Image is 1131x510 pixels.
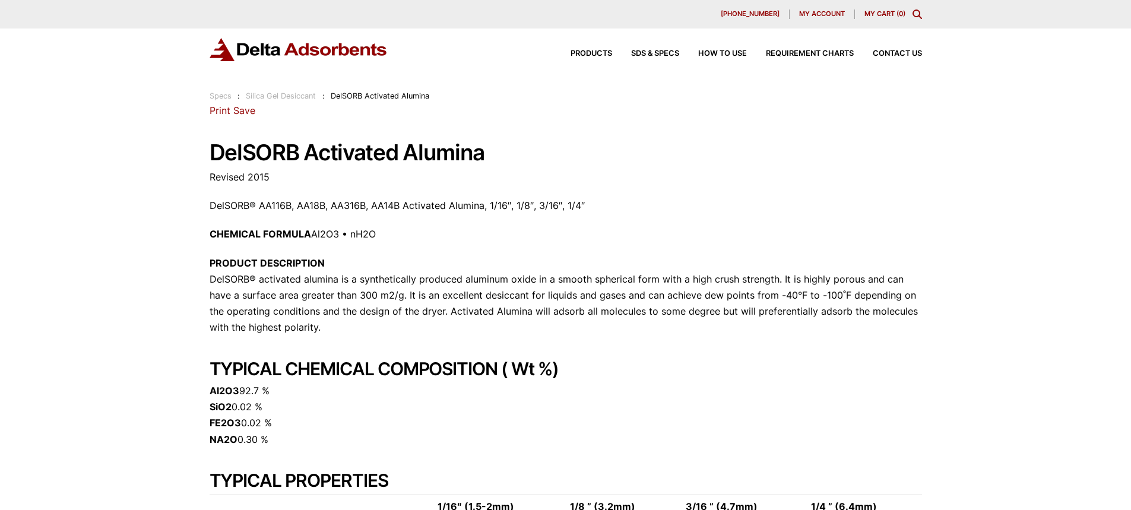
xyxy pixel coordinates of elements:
h1: DelSORB Activated Alumina [210,141,922,165]
span: Products [571,50,612,58]
p: DelSORB® AA116B, AA18B, AA316B, AA14B Activated Alumina, 1/16″, 1/8″, 3/16″, 1/4″ [210,198,922,214]
a: Specs [210,91,232,100]
strong: CHEMICAL FORMULA [210,228,311,240]
span: : [237,91,240,100]
a: SDS & SPECS [612,50,679,58]
a: Contact Us [854,50,922,58]
strong: PRODUCT DESCRIPTION [210,257,325,269]
span: DelSORB Activated Alumina [331,91,429,100]
h2: TYPICAL PROPERTIES [210,470,922,491]
p: Al2O3 • nH2O [210,226,922,242]
span: : [322,91,325,100]
strong: FE2O3 [210,417,241,429]
strong: SiO2 [210,401,232,413]
div: Toggle Modal Content [913,9,922,19]
a: My account [790,9,855,19]
span: How to Use [698,50,747,58]
p: Revised 2015 [210,169,922,185]
h2: TYPICAL CHEMICAL COMPOSITION ( Wt %) [210,358,922,379]
a: Requirement Charts [747,50,854,58]
span: My account [799,11,845,17]
span: SDS & SPECS [631,50,679,58]
strong: NA2O [210,433,237,445]
p: 92.7 % 0.02 % 0.02 % 0.30 % [210,383,922,448]
img: Delta Adsorbents [210,38,388,61]
span: 0 [899,9,903,18]
a: Silica Gel Desiccant [246,91,316,100]
a: Save [233,104,255,116]
a: My Cart (0) [864,9,905,18]
span: [PHONE_NUMBER] [721,11,780,17]
a: Print [210,104,230,116]
span: Contact Us [873,50,922,58]
a: How to Use [679,50,747,58]
strong: Al2O3 [210,385,239,397]
span: Requirement Charts [766,50,854,58]
p: DelSORB® activated alumina is a synthetically produced aluminum oxide in a smooth spherical form ... [210,255,922,336]
a: [PHONE_NUMBER] [711,9,790,19]
a: Products [552,50,612,58]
